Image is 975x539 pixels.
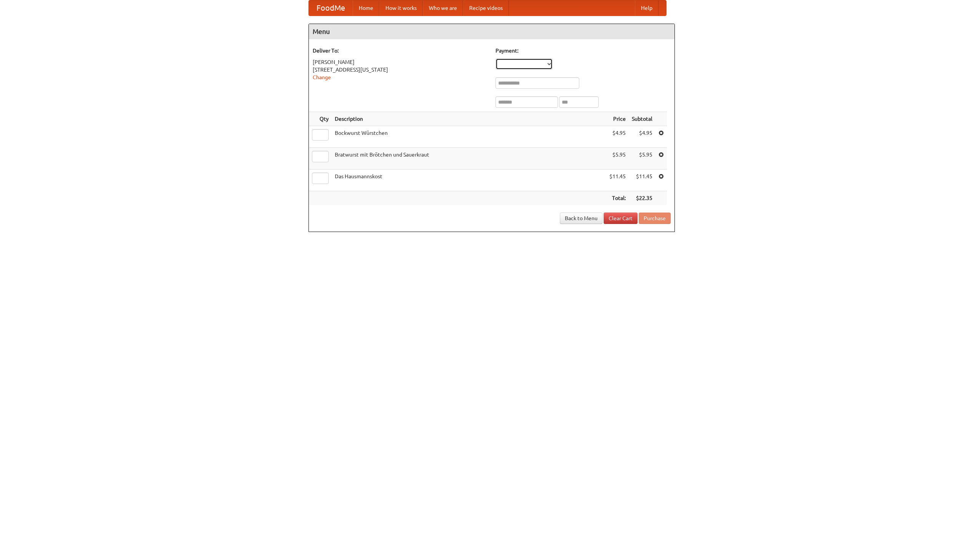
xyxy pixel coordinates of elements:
[379,0,423,16] a: How it works
[629,126,655,148] td: $4.95
[313,58,488,66] div: [PERSON_NAME]
[639,213,671,224] button: Purchase
[629,112,655,126] th: Subtotal
[313,47,488,54] h5: Deliver To:
[313,66,488,74] div: [STREET_ADDRESS][US_STATE]
[309,0,353,16] a: FoodMe
[560,213,603,224] a: Back to Menu
[313,74,331,80] a: Change
[332,126,606,148] td: Bockwurst Würstchen
[353,0,379,16] a: Home
[423,0,463,16] a: Who we are
[495,47,671,54] h5: Payment:
[332,170,606,191] td: Das Hausmannskost
[629,191,655,205] th: $22.35
[332,112,606,126] th: Description
[629,170,655,191] td: $11.45
[309,24,675,39] h4: Menu
[606,191,629,205] th: Total:
[463,0,509,16] a: Recipe videos
[629,148,655,170] td: $5.95
[606,170,629,191] td: $11.45
[332,148,606,170] td: Bratwurst mit Brötchen und Sauerkraut
[635,0,659,16] a: Help
[604,213,638,224] a: Clear Cart
[606,126,629,148] td: $4.95
[606,112,629,126] th: Price
[309,112,332,126] th: Qty
[606,148,629,170] td: $5.95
